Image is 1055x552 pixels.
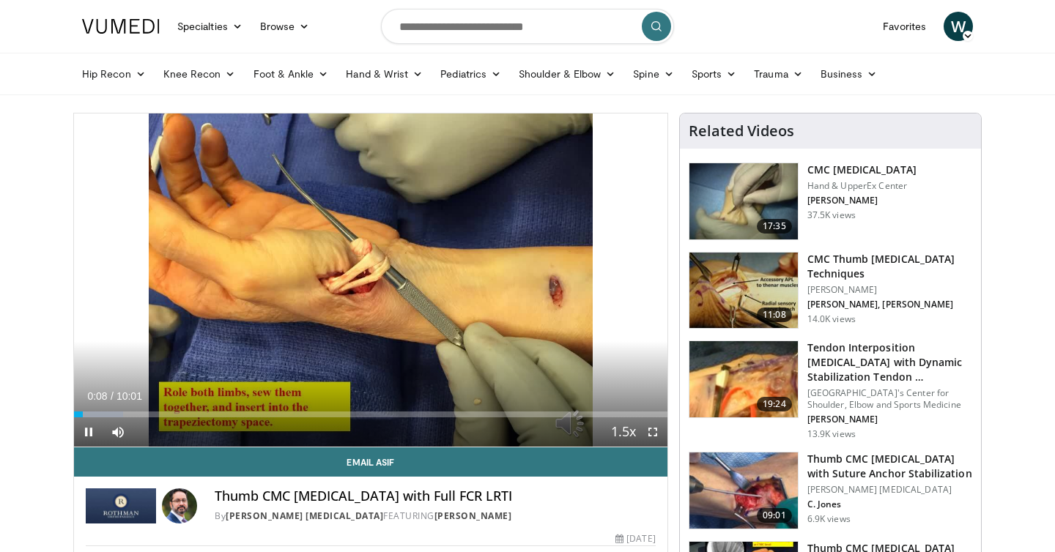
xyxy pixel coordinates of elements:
[73,59,155,89] a: Hip Recon
[944,12,973,41] a: W
[689,341,798,417] img: rosenwasser_basal_joint_1.png.150x105_q85_crop-smart_upscale.jpg
[807,513,851,525] p: 6.9K views
[757,397,792,411] span: 19:24
[74,417,103,447] button: Pause
[807,195,917,206] p: [PERSON_NAME]
[432,59,510,89] a: Pediatrics
[689,163,972,240] a: 17:35 CMC [MEDICAL_DATA] Hand & UpperEx Center [PERSON_NAME] 37.5K views
[87,390,107,402] span: 0:08
[689,452,972,529] a: 09:01 Thumb CMC [MEDICAL_DATA] with Suture Anchor Stabilization [PERSON_NAME] [MEDICAL_DATA] C. J...
[807,313,856,325] p: 14.0K views
[609,417,638,447] button: Playback Rate
[689,122,794,140] h4: Related Videos
[74,411,667,417] div: Progress Bar
[434,510,512,522] a: [PERSON_NAME]
[103,417,133,447] button: Mute
[807,414,972,425] p: [PERSON_NAME]
[807,284,972,296] p: [PERSON_NAME]
[807,484,972,496] p: [PERSON_NAME] [MEDICAL_DATA]
[74,113,667,447] video-js: Video Player
[226,510,383,522] a: [PERSON_NAME] [MEDICAL_DATA]
[116,390,142,402] span: 10:01
[510,59,624,89] a: Shoulder & Elbow
[215,488,656,504] h4: Thumb CMC [MEDICAL_DATA] with Full FCR LRTI
[689,452,798,529] img: 6c4ab8d9-ead7-46ab-bb92-4bf4fe9ee6dd.150x105_q85_crop-smart_upscale.jpg
[757,307,792,322] span: 11:08
[245,59,338,89] a: Foot & Ankle
[807,299,972,310] p: [PERSON_NAME], [PERSON_NAME]
[807,252,972,281] h3: CMC Thumb [MEDICAL_DATA] Techniques
[807,387,972,411] p: [GEOGRAPHIC_DATA]'s Center for Shoulder, Elbow and Sports Medicine
[874,12,935,41] a: Favorites
[689,163,798,239] img: 54618_0000_3.png.150x105_q85_crop-smart_upscale.jpg
[624,59,682,89] a: Spine
[215,510,656,523] div: By FEATURING
[807,180,917,192] p: Hand & UpperEx Center
[807,499,972,510] p: C. Jones
[807,209,856,221] p: 37.5K views
[155,59,245,89] a: Knee Recon
[757,508,792,523] span: 09:01
[807,428,856,440] p: 13.9K views
[807,452,972,481] h3: Thumb CMC [MEDICAL_DATA] with Suture Anchor Stabilization
[82,19,160,34] img: VuMedi Logo
[615,532,655,545] div: [DATE]
[683,59,746,89] a: Sports
[111,390,114,402] span: /
[812,59,886,89] a: Business
[86,488,156,523] img: Rothman Hand Surgery
[807,163,917,177] h3: CMC [MEDICAL_DATA]
[745,59,812,89] a: Trauma
[74,447,667,477] a: Email Asif
[689,252,972,329] a: 11:08 CMC Thumb [MEDICAL_DATA] Techniques [PERSON_NAME] [PERSON_NAME], [PERSON_NAME] 14.0K views
[807,340,972,384] h3: Tendon Interposition [MEDICAL_DATA] with Dynamic Stabilization Tendon …
[689,340,972,440] a: 19:24 Tendon Interposition [MEDICAL_DATA] with Dynamic Stabilization Tendon … [GEOGRAPHIC_DATA]'s...
[381,9,674,44] input: Search topics, interventions
[689,253,798,329] img: 08bc6ee6-87c4-498d-b9ad-209c97b58688.150x105_q85_crop-smart_upscale.jpg
[757,219,792,234] span: 17:35
[337,59,432,89] a: Hand & Wrist
[251,12,319,41] a: Browse
[162,488,197,523] img: Avatar
[638,417,667,447] button: Fullscreen
[169,12,251,41] a: Specialties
